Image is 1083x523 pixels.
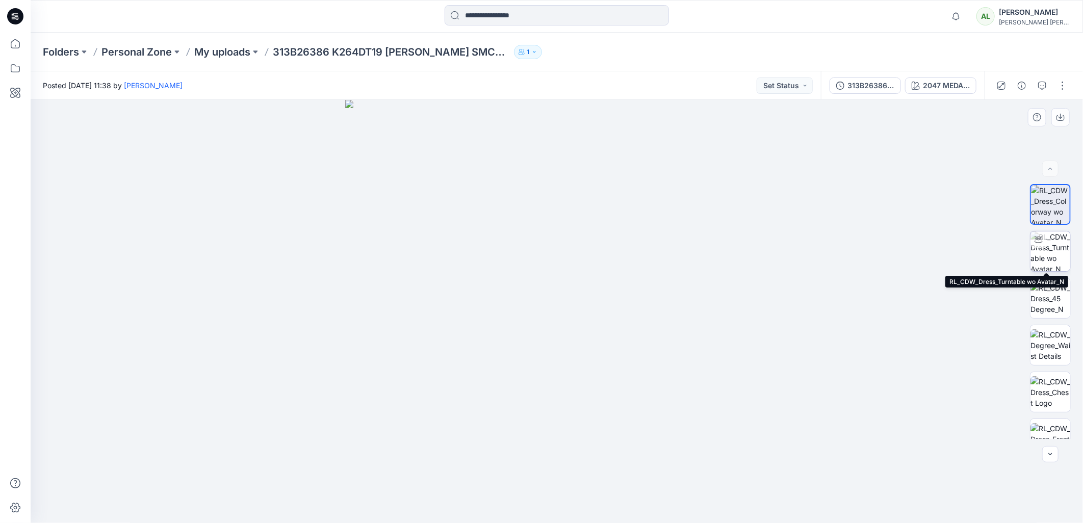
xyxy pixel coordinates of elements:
[527,46,529,58] p: 1
[124,81,183,90] a: [PERSON_NAME]
[1030,231,1070,271] img: RL_CDW_Dress_Turntable wo Avatar_N
[847,80,894,91] div: 313B26386 K264DT19 [PERSON_NAME] SMCKD DRESS
[1030,329,1070,361] img: RL_CDW_Degree_Waist Details
[923,80,970,91] div: 2047 MEDALLION - 001
[194,45,250,59] a: My uploads
[1030,423,1070,455] img: RL_CDW_Dress_Front_N
[514,45,542,59] button: 1
[999,6,1070,18] div: [PERSON_NAME]
[273,45,510,59] p: 313B26386 K264DT19 [PERSON_NAME] SMCKD DRESS
[1031,185,1070,224] img: RL_CDW_Dress_Colorway wo Avatar_N
[43,45,79,59] a: Folders
[976,7,995,25] div: AL
[999,18,1070,26] div: [PERSON_NAME] [PERSON_NAME]
[43,80,183,91] span: Posted [DATE] 11:38 by
[1030,282,1070,315] img: RL_CDW_Dress_45 Degree_N
[1014,77,1030,94] button: Details
[1030,376,1070,408] img: RL_CDW_Dress_Chest Logo
[101,45,172,59] a: Personal Zone
[905,77,976,94] button: 2047 MEDALLION - 001
[830,77,901,94] button: 313B26386 K264DT19 [PERSON_NAME] SMCKD DRESS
